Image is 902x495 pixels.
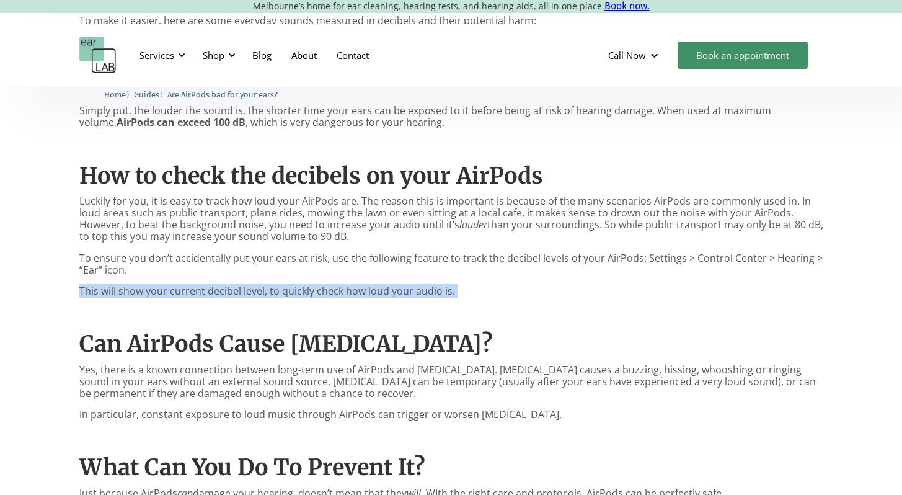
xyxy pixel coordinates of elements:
[195,37,239,74] div: Shop
[79,409,823,421] p: In particular, constant exposure to loud music through AirPods can trigger or worsen [MEDICAL_DATA].
[79,252,823,276] p: To ensure you don’t accidentally put your ears at risk, use the following feature to track the de...
[79,364,823,400] p: Yes, there is a known connection between long-term use of AirPods and [MEDICAL_DATA]. [MEDICAL_DA...
[79,105,823,128] p: Simply put, the louder the sound is, the shorter time your ears can be exposed to it before being...
[79,454,823,481] h2: What Can You Do To Prevent It?
[598,37,671,74] div: Call Now
[242,37,281,73] a: Blog
[79,138,823,149] p: ‍
[139,49,174,61] div: Services
[117,115,245,129] strong: AirPods can exceed 100 dB
[203,49,224,61] div: Shop
[104,90,126,99] span: Home
[79,37,117,74] a: home
[608,49,646,61] div: Call Now
[79,306,823,318] p: ‍
[79,163,823,189] h2: How to check the decibels on your AirPods
[281,37,327,73] a: About
[459,218,487,231] em: louder
[134,90,159,99] span: Guides
[134,88,167,101] li: 〉
[104,88,126,100] a: Home
[79,285,823,297] p: This will show your current decibel level, to quickly check how loud your audio is.
[678,42,808,69] a: Book an appointment
[327,37,379,73] a: Contact
[167,88,278,100] a: Are AirPods bad for your ears?
[132,37,189,74] div: Services
[79,331,823,357] h2: Can AirPods Cause [MEDICAL_DATA]?
[79,195,823,243] p: Luckily for you, it is easy to track how loud your AirPods are. The reason this is important is b...
[134,88,159,100] a: Guides
[79,15,823,27] p: To make it easier, here are some everyday sounds measured in decibels and their potential harm:
[167,90,278,99] span: Are AirPods bad for your ears?
[79,430,823,442] p: ‍
[104,88,134,101] li: 〉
